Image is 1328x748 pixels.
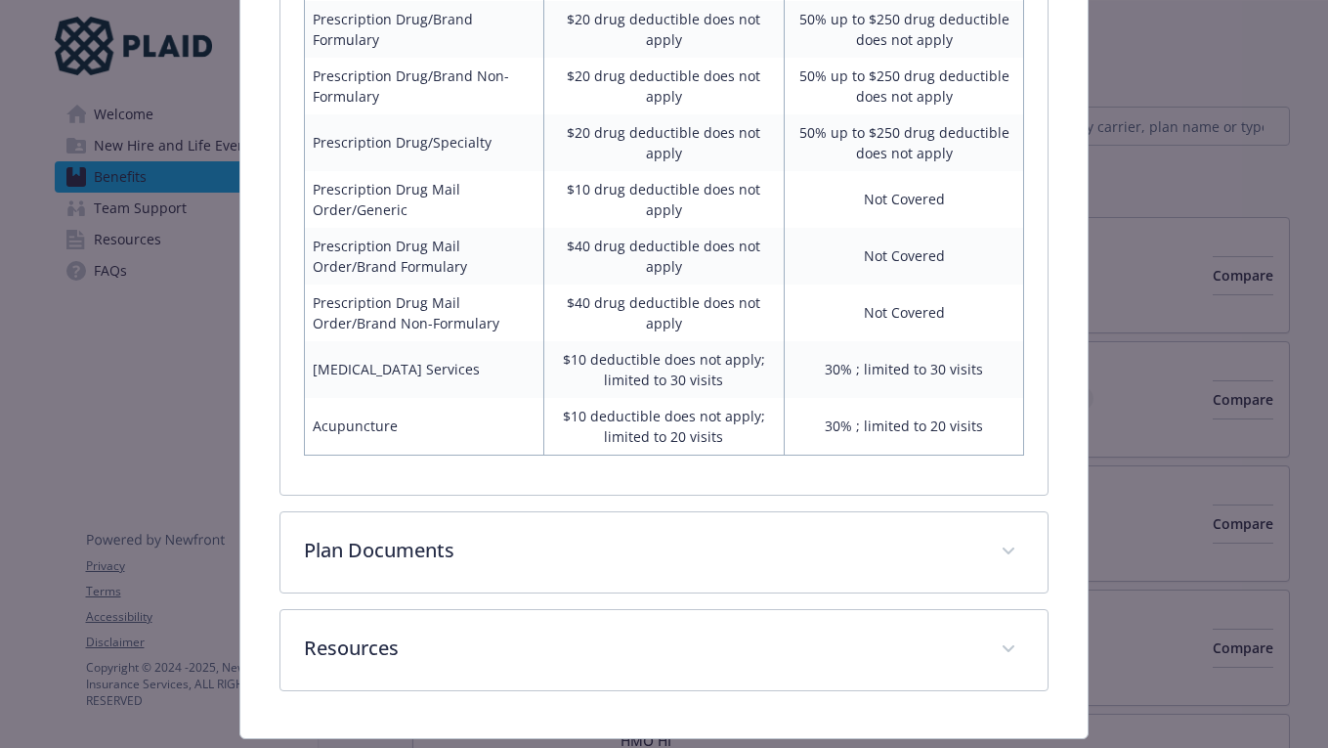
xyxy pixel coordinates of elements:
td: Not Covered [784,171,1024,228]
td: [MEDICAL_DATA] Services [304,341,544,398]
div: Resources [280,610,1049,690]
td: $20 drug deductible does not apply [544,58,785,114]
td: $20 drug deductible does not apply [544,1,785,58]
td: 50% up to $250 drug deductible does not apply [784,114,1024,171]
td: $20 drug deductible does not apply [544,114,785,171]
td: 30% ; limited to 30 visits [784,341,1024,398]
td: Prescription Drug/Specialty [304,114,544,171]
p: Resources [304,634,978,663]
td: Prescription Drug Mail Order/Generic [304,171,544,228]
td: Not Covered [784,285,1024,341]
div: Plan Documents [280,512,1049,593]
td: Not Covered [784,228,1024,285]
td: $10 drug deductible does not apply [544,171,785,228]
p: Plan Documents [304,536,978,565]
td: Prescription Drug/Brand Formulary [304,1,544,58]
td: $40 drug deductible does not apply [544,228,785,285]
td: $10 deductible does not apply; limited to 30 visits [544,341,785,398]
td: 50% up to $250 drug deductible does not apply [784,58,1024,114]
td: $10 deductible does not apply; limited to 20 visits [544,398,785,456]
td: Acupuncture [304,398,544,456]
td: Prescription Drug Mail Order/Brand Formulary [304,228,544,285]
td: 50% up to $250 drug deductible does not apply [784,1,1024,58]
td: $40 drug deductible does not apply [544,285,785,341]
td: Prescription Drug/Brand Non-Formulary [304,58,544,114]
td: Prescription Drug Mail Order/Brand Non-Formulary [304,285,544,341]
td: 30% ; limited to 20 visits [784,398,1024,456]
